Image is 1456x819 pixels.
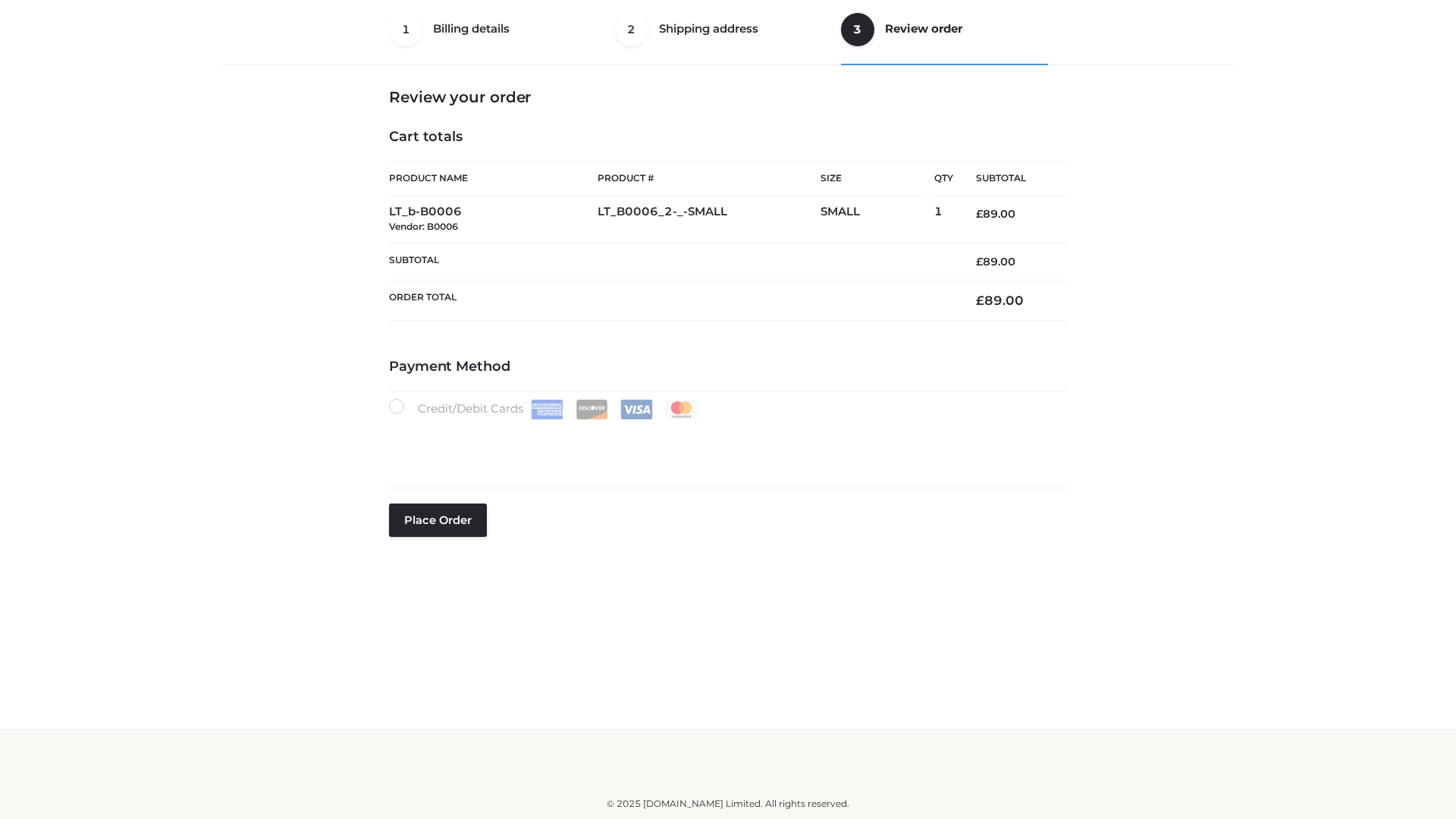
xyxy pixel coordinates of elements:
th: Product # [598,161,821,196]
bdi: 89.00 [976,207,1015,221]
td: LT_b-B0006 [389,196,598,243]
h4: Cart totals [389,129,1067,146]
th: Qty [934,161,953,196]
span: £ [976,293,984,308]
button: Place order [389,504,487,537]
small: Vendor: B0006 [389,221,458,232]
th: Subtotal [953,162,1067,196]
span: £ [976,207,983,221]
th: Size [821,162,927,196]
th: Product Name [389,161,598,196]
img: Amex [531,400,563,419]
td: SMALL [821,196,934,243]
th: Order Total [389,281,953,321]
td: LT_B0006_2-_-SMALL [598,196,821,243]
img: Mastercard [665,400,698,419]
bdi: 89.00 [976,293,1024,308]
td: 1 [934,196,953,243]
span: £ [976,255,983,268]
img: Visa [620,400,653,419]
bdi: 89.00 [976,255,1015,268]
h3: Review your order [389,88,1067,106]
img: Discover [576,400,608,419]
div: © 2025 [DOMAIN_NAME] Limited. All rights reserved. [225,796,1231,811]
h4: Payment Method [389,359,1067,375]
label: Credit/Debit Cards [389,399,699,419]
iframe: Secure payment input frame [386,416,1064,472]
th: Subtotal [389,243,953,280]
